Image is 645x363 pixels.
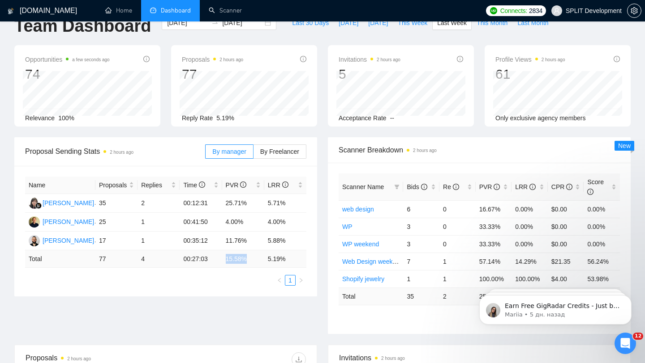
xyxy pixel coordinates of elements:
[334,16,363,30] button: [DATE]
[138,194,180,213] td: 2
[479,183,500,190] span: PVR
[95,177,138,194] th: Proposals
[287,16,334,30] button: Last 30 Days
[274,275,285,286] button: left
[29,216,40,228] img: AH
[342,223,353,230] a: WP
[439,200,476,218] td: 0
[476,218,512,235] td: 33.33%
[212,148,246,155] span: By manager
[240,181,246,188] span: info-circle
[222,194,264,213] td: 25.71%
[477,18,507,28] span: This Month
[8,4,14,18] img: logo
[439,235,476,253] td: 0
[615,333,636,354] iframe: Intercom live chat
[138,213,180,232] td: 1
[515,183,536,190] span: LRR
[472,16,512,30] button: This Month
[29,198,40,209] img: VN
[222,18,263,28] input: End date
[407,183,427,190] span: Bids
[403,200,439,218] td: 6
[339,66,400,83] div: 5
[296,275,306,286] button: right
[584,270,620,287] td: 53.98%
[216,114,234,122] span: 5.19%
[95,232,138,250] td: 17
[476,253,512,270] td: 57.14%
[439,287,476,305] td: 2
[517,18,548,28] span: Last Month
[413,148,437,153] time: 2 hours ago
[529,6,542,16] span: 2834
[628,7,641,14] span: setting
[393,16,432,30] button: This Week
[161,7,191,14] span: Dashboard
[29,199,94,206] a: VN[PERSON_NAME]
[512,235,548,253] td: 0.00%
[529,184,536,190] span: info-circle
[110,150,133,155] time: 2 hours ago
[264,232,306,250] td: 5.88%
[512,218,548,235] td: 0.00%
[199,181,205,188] span: info-circle
[476,270,512,287] td: 100.00%
[542,57,565,62] time: 2 hours ago
[339,114,387,122] span: Acceptance Rate
[627,4,641,18] button: setting
[25,177,95,194] th: Name
[512,253,548,270] td: 14.29%
[403,270,439,287] td: 1
[105,7,132,14] a: homeHome
[495,66,565,83] div: 61
[381,356,405,361] time: 2 hours ago
[439,253,476,270] td: 1
[95,250,138,268] td: 77
[150,7,156,13] span: dashboard
[368,18,388,28] span: [DATE]
[43,198,94,208] div: [PERSON_NAME]
[183,181,205,189] span: Time
[587,178,604,195] span: Score
[209,7,242,14] a: searchScanner
[392,180,401,194] span: filter
[72,57,109,62] time: a few seconds ago
[25,250,95,268] td: Total
[342,183,384,190] span: Scanner Name
[292,18,329,28] span: Last 30 Days
[421,184,427,190] span: info-circle
[584,235,620,253] td: 0.00%
[292,356,305,363] span: download
[182,114,213,122] span: Reply Rate
[264,213,306,232] td: 4.00%
[548,235,584,253] td: $0.00
[29,235,40,246] img: BC
[141,180,169,190] span: Replies
[551,183,572,190] span: CPR
[282,181,288,188] span: info-circle
[403,235,439,253] td: 3
[394,184,400,190] span: filter
[476,235,512,253] td: 33.33%
[548,253,584,270] td: $21.35
[264,250,306,268] td: 5.19 %
[95,194,138,213] td: 35
[342,206,374,213] a: web design
[495,114,586,122] span: Only exclusive agency members
[363,16,393,30] button: [DATE]
[274,275,285,286] li: Previous Page
[29,218,94,225] a: AH[PERSON_NAME]
[285,275,295,285] a: 1
[138,177,180,194] th: Replies
[180,213,222,232] td: 00:41:50
[584,218,620,235] td: 0.00%
[403,287,439,305] td: 35
[512,270,548,287] td: 100.00%
[25,66,110,83] div: 74
[500,6,527,16] span: Connects:
[548,218,584,235] td: $0.00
